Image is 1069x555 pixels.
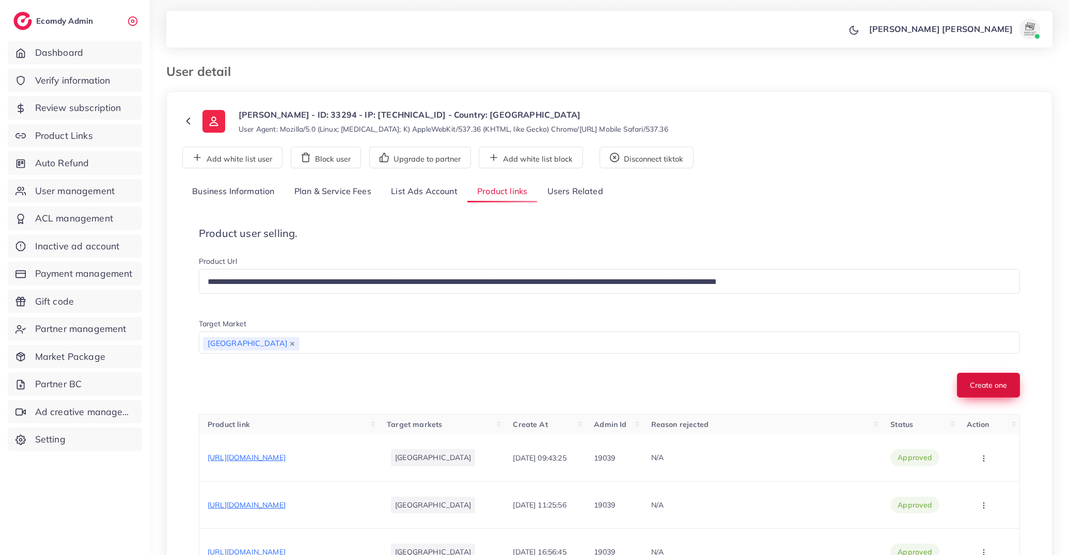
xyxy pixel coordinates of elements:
a: Review subscription [8,96,142,120]
div: Search for option [199,331,1020,354]
span: Action [967,420,989,429]
span: Partner BC [35,377,82,391]
span: approved [898,452,932,463]
h4: Product user selling. [199,227,1020,240]
span: Reason rejected [651,420,709,429]
span: N/A [651,453,664,462]
span: Product Links [35,129,93,142]
h3: User detail [166,64,239,79]
a: Business Information [182,181,285,203]
span: N/A [651,500,664,510]
a: Market Package [8,345,142,369]
span: Target markets [387,420,442,429]
p: 19039 [594,499,615,511]
label: Target Market [199,319,246,329]
img: ic-user-info.36bf1079.svg [202,110,225,133]
a: Ad creative management [8,400,142,424]
a: logoEcomdy Admin [13,12,96,30]
span: Partner management [35,322,127,336]
img: avatar [1019,19,1040,39]
button: Block user [291,147,361,168]
span: Product link [208,420,250,429]
span: Ad creative management [35,405,134,419]
li: [GEOGRAPHIC_DATA] [391,449,475,466]
button: Create one [957,373,1020,398]
p: [PERSON_NAME] - ID: 33294 - IP: [TECHNICAL_ID] - Country: [GEOGRAPHIC_DATA] [239,108,668,121]
span: Payment management [35,267,133,280]
p: [DATE] 11:25:56 [513,499,566,511]
span: Setting [35,433,66,446]
span: Dashboard [35,46,83,59]
a: Product Links [8,124,142,148]
small: User Agent: Mozilla/5.0 (Linux; [MEDICAL_DATA]; K) AppleWebKit/537.36 (KHTML, like Gecko) Chrome/... [239,124,668,134]
h2: Ecomdy Admin [36,16,96,26]
button: Disconnect tiktok [600,147,694,168]
a: Inactive ad account [8,234,142,258]
a: List Ads Account [381,181,467,203]
a: Verify information [8,69,142,92]
a: Plan & Service Fees [285,181,381,203]
span: [URL][DOMAIN_NAME] [208,453,286,462]
span: ACL management [35,212,113,225]
span: User management [35,184,115,198]
a: Partner BC [8,372,142,396]
button: Deselect Pakistan [290,341,295,346]
span: [URL][DOMAIN_NAME] [208,500,286,510]
p: [DATE] 09:43:25 [513,452,566,464]
label: Product Url [199,256,237,266]
a: [PERSON_NAME] [PERSON_NAME]avatar [863,19,1044,39]
a: Gift code [8,290,142,313]
span: Market Package [35,350,105,363]
span: Inactive ad account [35,240,120,253]
span: approved [898,500,932,510]
p: [PERSON_NAME] [PERSON_NAME] [869,23,1013,35]
p: 19039 [594,452,615,464]
a: Payment management [8,262,142,286]
a: Auto Refund [8,151,142,175]
span: Auto Refund [35,156,89,170]
span: Gift code [35,295,74,308]
li: [GEOGRAPHIC_DATA] [391,497,475,513]
button: Upgrade to partner [369,147,471,168]
span: Verify information [35,74,111,87]
button: Add white list block [479,147,583,168]
a: Users Related [537,181,612,203]
img: logo [13,12,32,30]
span: Create At [513,420,547,429]
span: [GEOGRAPHIC_DATA] [203,337,300,351]
a: Setting [8,427,142,451]
a: User management [8,179,142,203]
button: Add white list user [182,147,282,168]
span: Status [890,420,913,429]
a: Product links [467,181,537,203]
span: Admin Id [594,420,626,429]
a: ACL management [8,207,142,230]
a: Partner management [8,317,142,341]
span: Review subscription [35,101,121,115]
input: Search for option [301,335,1007,352]
a: Dashboard [8,41,142,65]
